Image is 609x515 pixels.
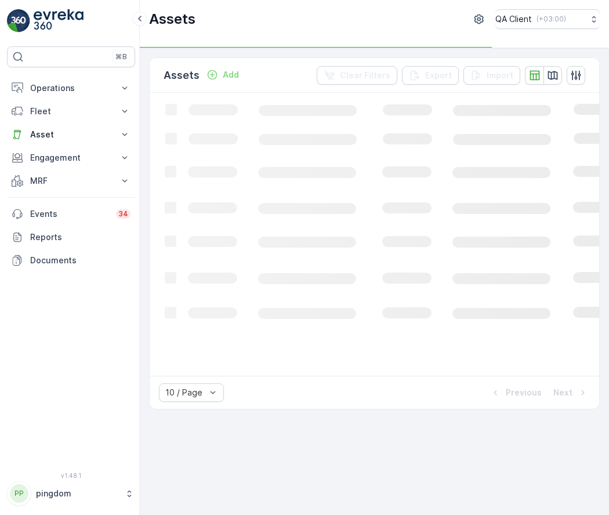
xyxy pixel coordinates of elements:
div: PP [10,484,28,503]
button: Next [552,386,590,400]
a: Events34 [7,202,135,226]
a: Documents [7,249,135,272]
p: Assets [149,10,195,28]
button: MRF [7,169,135,193]
p: MRF [30,175,112,187]
p: Fleet [30,106,112,117]
button: Asset [7,123,135,146]
span: v 1.48.1 [7,472,135,479]
p: Next [553,387,572,398]
a: Reports [7,226,135,249]
button: Operations [7,77,135,100]
p: Engagement [30,152,112,164]
img: logo_light-DOdMpM7g.png [34,9,84,32]
p: ⌘B [115,52,127,61]
button: Engagement [7,146,135,169]
p: pingdom [36,488,119,499]
p: ( +03:00 ) [536,14,566,24]
button: Previous [488,386,543,400]
button: Fleet [7,100,135,123]
p: Asset [30,129,112,140]
p: Import [487,70,513,81]
p: 34 [118,209,128,219]
button: Export [402,66,459,85]
p: Add [223,69,239,81]
button: PPpingdom [7,481,135,506]
p: Export [425,70,452,81]
p: Documents [30,255,130,266]
img: logo [7,9,30,32]
p: Assets [164,67,200,84]
p: Operations [30,82,112,94]
button: Add [202,68,244,82]
p: Previous [506,387,542,398]
button: Clear Filters [317,66,397,85]
p: Reports [30,231,130,243]
button: Import [463,66,520,85]
p: Events [30,208,109,220]
button: QA Client(+03:00) [495,9,600,29]
p: QA Client [495,13,532,25]
p: Clear Filters [340,70,390,81]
